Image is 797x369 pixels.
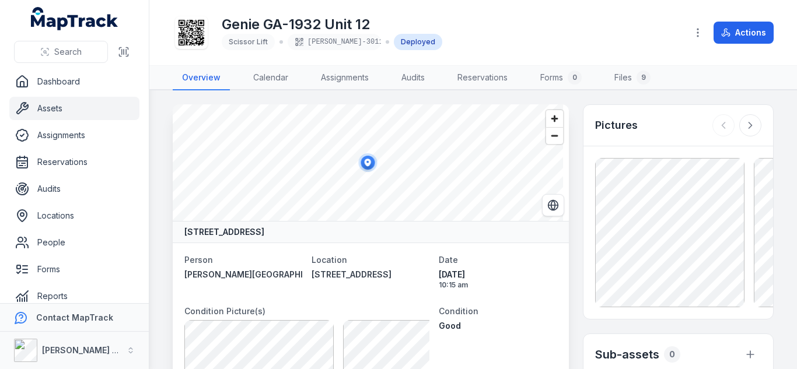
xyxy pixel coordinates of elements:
a: Files9 [605,66,660,90]
span: [STREET_ADDRESS] [312,269,391,279]
span: 10:15 am [439,280,557,290]
a: Audits [392,66,434,90]
a: Reservations [9,150,139,174]
span: Date [439,255,458,265]
div: 0 [664,346,680,363]
a: MapTrack [31,7,118,30]
a: Reports [9,284,139,308]
time: 14/08/2025, 10:15:01 am [439,269,557,290]
a: People [9,231,139,254]
button: Search [14,41,108,63]
span: Scissor Lift [229,37,268,46]
a: Locations [9,204,139,227]
span: [DATE] [439,269,557,280]
div: [PERSON_NAME]-3011 [288,34,381,50]
a: Audits [9,177,139,201]
canvas: Map [173,104,563,221]
span: Person [184,255,213,265]
a: Calendar [244,66,298,90]
a: Overview [173,66,230,90]
a: Forms0 [531,66,591,90]
div: Deployed [394,34,442,50]
button: Actions [714,22,774,44]
strong: Contact MapTrack [36,312,113,322]
h3: Pictures [595,117,638,133]
h1: Genie GA-1932 Unit 12 [222,15,442,34]
a: Assignments [9,124,139,147]
a: Assets [9,97,139,120]
span: Condition [439,306,478,316]
a: Reservations [448,66,517,90]
button: Switch to Satellite View [542,194,564,216]
span: Condition Picture(s) [184,306,265,316]
h2: Sub-assets [595,346,659,363]
div: 9 [637,71,651,85]
a: Forms [9,258,139,281]
a: [STREET_ADDRESS] [312,269,429,280]
a: Dashboard [9,70,139,93]
div: 0 [568,71,582,85]
span: Good [439,321,461,331]
a: [PERSON_NAME][GEOGRAPHIC_DATA] [184,269,302,280]
button: Zoom in [546,110,563,127]
a: Assignments [312,66,378,90]
span: Search [54,46,82,58]
strong: [STREET_ADDRESS] [184,226,264,238]
strong: [PERSON_NAME] Air [42,345,123,355]
button: Zoom out [546,127,563,144]
span: Location [312,255,347,265]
